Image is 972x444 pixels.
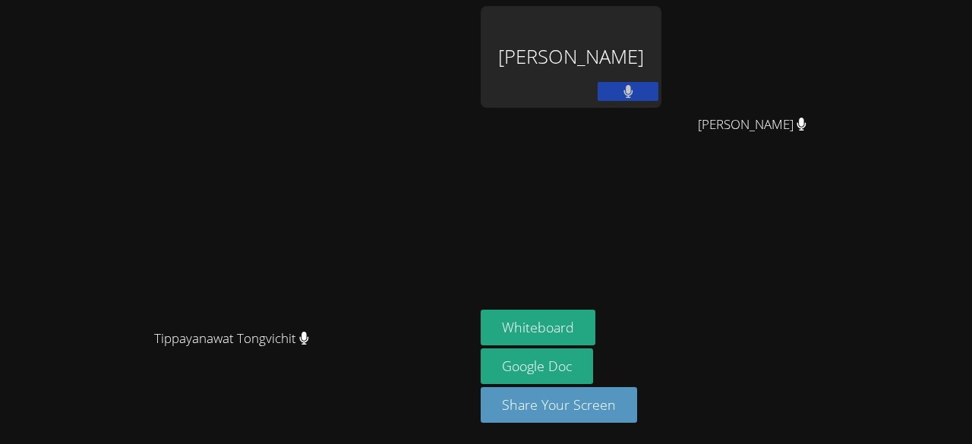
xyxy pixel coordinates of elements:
[481,348,593,384] a: Google Doc
[481,6,661,108] div: [PERSON_NAME]
[698,114,806,136] span: [PERSON_NAME]
[481,310,595,345] button: Whiteboard
[481,387,637,423] button: Share Your Screen
[154,328,309,350] span: Tippayanawat Tongvichit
